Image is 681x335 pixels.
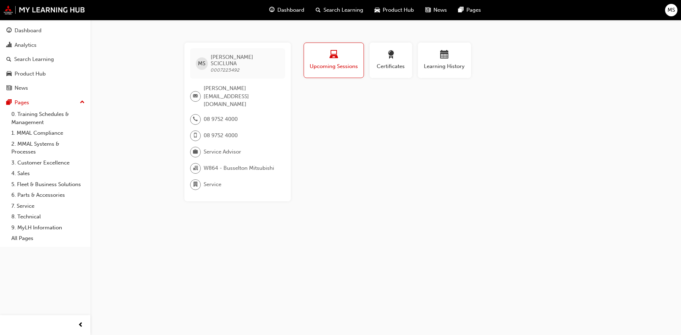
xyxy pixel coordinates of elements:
[4,5,85,15] img: mmal
[6,100,12,106] span: pages-icon
[6,85,12,91] span: news-icon
[198,60,205,68] span: MS
[3,67,88,80] a: Product Hub
[3,23,88,96] button: DashboardAnalyticsSearch LearningProduct HubNews
[370,43,412,78] button: Certificates
[420,3,453,17] a: news-iconNews
[3,39,88,52] a: Analytics
[193,115,198,124] span: phone-icon
[323,6,363,14] span: Search Learning
[78,321,83,330] span: prev-icon
[193,147,198,157] span: briefcase-icon
[375,6,380,15] span: car-icon
[369,3,420,17] a: car-iconProduct Hub
[15,70,46,78] div: Product Hub
[3,24,88,37] a: Dashboard
[15,41,37,49] div: Analytics
[193,164,198,173] span: organisation-icon
[3,53,88,66] a: Search Learning
[15,27,41,35] div: Dashboard
[204,115,238,123] span: 08 9752 4000
[440,50,449,60] span: calendar-icon
[9,179,88,190] a: 5. Fleet & Business Solutions
[6,28,12,34] span: guage-icon
[9,233,88,244] a: All Pages
[204,164,274,172] span: W864 - Busselton Mitsubishi
[269,6,275,15] span: guage-icon
[204,180,221,189] span: Service
[204,148,241,156] span: Service Advisor
[15,84,28,92] div: News
[453,3,487,17] a: pages-iconPages
[80,98,85,107] span: up-icon
[14,55,54,63] div: Search Learning
[211,67,240,73] span: 0007223492
[387,50,395,60] span: award-icon
[204,132,238,140] span: 08 9752 4000
[193,131,198,140] span: mobile-icon
[15,99,29,107] div: Pages
[316,6,321,15] span: search-icon
[9,168,88,179] a: 4. Sales
[6,71,12,77] span: car-icon
[204,84,279,108] span: [PERSON_NAME][EMAIL_ADDRESS][DOMAIN_NAME]
[309,62,358,71] span: Upcoming Sessions
[9,211,88,222] a: 8. Technical
[425,6,431,15] span: news-icon
[668,6,675,14] span: MS
[383,6,414,14] span: Product Hub
[277,6,304,14] span: Dashboard
[9,190,88,201] a: 6. Parts & Accessories
[264,3,310,17] a: guage-iconDashboard
[433,6,447,14] span: News
[458,6,464,15] span: pages-icon
[6,42,12,49] span: chart-icon
[466,6,481,14] span: Pages
[9,139,88,157] a: 2. MMAL Systems & Processes
[310,3,369,17] a: search-iconSearch Learning
[211,54,279,67] span: [PERSON_NAME] SCICLUNA
[6,56,11,63] span: search-icon
[330,50,338,60] span: laptop-icon
[9,109,88,128] a: 0. Training Schedules & Management
[418,43,471,78] button: Learning History
[193,180,198,189] span: department-icon
[3,82,88,95] a: News
[9,128,88,139] a: 1. MMAL Compliance
[9,201,88,212] a: 7. Service
[304,43,364,78] button: Upcoming Sessions
[3,96,88,109] button: Pages
[375,62,407,71] span: Certificates
[665,4,677,16] button: MS
[9,222,88,233] a: 9. MyLH Information
[9,157,88,168] a: 3. Customer Excellence
[423,62,466,71] span: Learning History
[193,92,198,101] span: email-icon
